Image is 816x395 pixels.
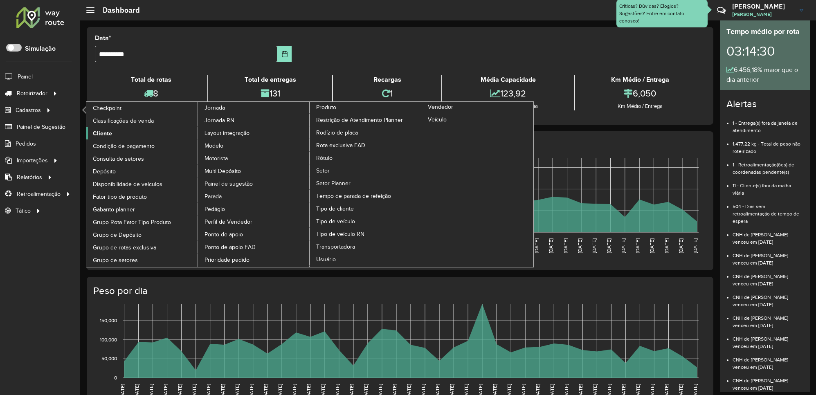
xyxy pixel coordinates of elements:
div: 03:14:30 [726,37,803,65]
span: Disponibilidade de veículos [93,180,162,189]
span: Painel de sugestão [205,180,253,188]
h2: Dashboard [94,6,140,15]
a: Rodízio de placa [310,126,422,139]
span: Motorista [205,154,228,163]
text: [DATE] [577,238,582,253]
span: Grupo Rota Fator Tipo Produto [93,218,171,227]
span: Multi Depósito [205,167,241,175]
div: Km Médio / Entrega [577,102,703,110]
text: [DATE] [678,238,683,253]
span: Produto [316,103,336,112]
a: Contato Rápido [713,2,730,19]
div: Tempo médio por rota [726,26,803,37]
div: 1 [335,85,439,102]
a: Modelo [198,139,310,152]
span: Perfil de Vendedor [205,218,252,226]
li: 1 - Retroalimentação(ões) de coordenadas pendente(s) [733,155,803,176]
li: CNH de [PERSON_NAME] venceu em [DATE] [733,308,803,329]
span: Jornada RN [205,116,234,125]
span: Grupo de rotas exclusiva [93,243,156,252]
text: [DATE] [534,238,539,253]
li: CNH de [PERSON_NAME] venceu em [DATE] [733,225,803,246]
text: [DATE] [664,238,669,253]
a: Gabarito planner [86,203,198,215]
span: Grupo de Depósito [93,231,142,239]
a: Usuário [310,253,422,265]
span: Veículo [428,115,447,124]
span: Tempo de parada de refeição [316,192,391,200]
span: Rótulo [316,154,333,162]
a: Transportadora [310,240,422,253]
a: Vendedor [310,102,533,267]
a: Tipo de veículo RN [310,228,422,240]
span: Gabarito planner [93,205,135,214]
a: Produto [198,102,422,267]
span: Rodízio de placa [316,128,358,137]
span: Fator tipo de produto [93,193,147,201]
a: Depósito [86,165,198,177]
a: Disponibilidade de veículos [86,178,198,190]
label: Simulação [25,44,56,54]
a: Cliente [86,127,198,139]
a: Painel de sugestão [198,177,310,190]
text: [DATE] [591,238,597,253]
a: Ponto de apoio FAD [198,241,310,253]
a: Perfil de Vendedor [198,215,310,228]
a: Ponto de apoio [198,228,310,240]
div: Recargas [335,75,439,85]
div: 6.456,18% maior que o dia anterior [726,65,803,85]
span: Painel [18,72,33,81]
li: 504 - Dias sem retroalimentação de tempo de espera [733,197,803,225]
div: Total de entregas [210,75,330,85]
span: Cadastros [16,106,41,114]
h4: Alertas [726,98,803,110]
span: Modelo [205,141,223,150]
span: Tipo de cliente [316,204,354,213]
a: Jornada RN [198,114,310,126]
span: Tático [16,206,31,215]
span: Retroalimentação [17,190,61,198]
a: Prioridade pedido [198,254,310,266]
span: Importações [17,156,48,165]
text: 150,000 [100,318,117,323]
li: 11 - Cliente(s) fora da malha viária [733,176,803,197]
text: [DATE] [649,238,654,253]
li: CNH de [PERSON_NAME] venceu em [DATE] [733,287,803,308]
span: Checkpoint [93,104,121,112]
text: [DATE] [606,238,611,253]
span: Layout integração [205,129,250,137]
span: Roteirizador [17,89,47,98]
li: CNH de [PERSON_NAME] venceu em [DATE] [733,246,803,267]
text: [DATE] [563,238,568,253]
a: Grupo de Depósito [86,229,198,241]
a: Checkpoint [86,102,198,114]
a: Tipo de veículo [310,215,422,227]
span: Setor Planner [316,179,351,188]
span: Restrição de Atendimento Planner [316,116,403,124]
a: Multi Depósito [198,165,310,177]
span: Grupo de setores [93,256,138,265]
text: [DATE] [620,238,626,253]
span: Relatórios [17,173,42,182]
div: 8 [97,85,205,102]
a: Tempo de parada de refeição [310,190,422,202]
a: Tipo de cliente [310,202,422,215]
span: Rota exclusiva FAD [316,141,365,150]
a: Jornada [86,102,310,267]
span: Setor [316,166,330,175]
span: Classificações de venda [93,117,154,125]
div: Média Capacidade [444,75,572,85]
a: Setor Planner [310,177,422,189]
a: Parada [198,190,310,202]
a: Fator tipo de produto [86,191,198,203]
h4: Peso por dia [93,285,705,297]
a: Veículo [421,113,533,126]
label: Data [95,33,111,43]
li: CNH de [PERSON_NAME] venceu em [DATE] [733,350,803,371]
a: Condição de pagamento [86,140,198,152]
a: Setor [310,164,422,177]
span: [PERSON_NAME] [732,11,794,18]
text: [DATE] [548,238,553,253]
a: Pedágio [198,203,310,215]
span: Usuário [316,255,336,264]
